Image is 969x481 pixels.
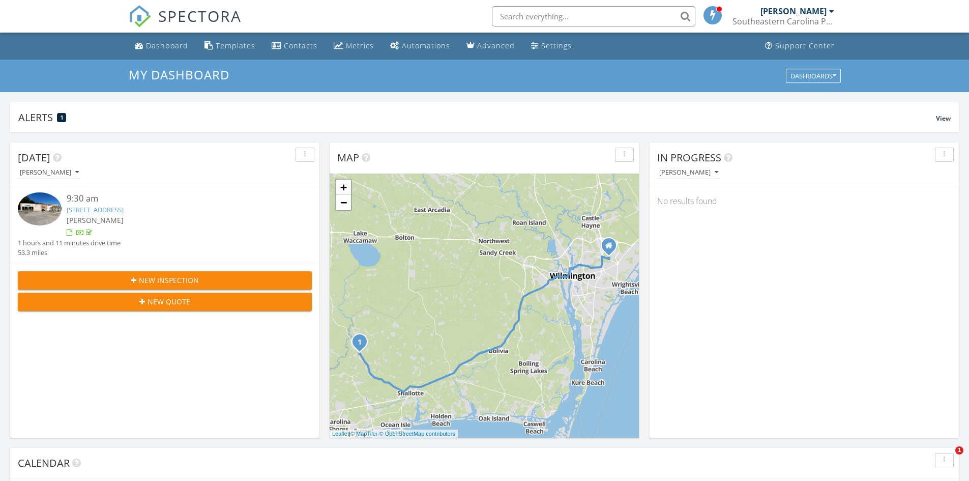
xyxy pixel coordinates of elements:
div: Dashboard [146,41,188,50]
span: My Dashboard [129,66,229,83]
a: Metrics [330,37,378,55]
a: Leaflet [332,431,349,437]
a: © MapTiler [350,431,378,437]
input: Search everything... [492,6,695,26]
div: Alerts [18,110,936,124]
div: [PERSON_NAME] [20,169,79,176]
a: Automations (Basic) [386,37,454,55]
iframe: Intercom live chat [934,446,959,471]
div: 53.3 miles [18,248,121,258]
div: Metrics [346,41,374,50]
a: Zoom in [336,180,351,195]
div: Automations [402,41,450,50]
a: © OpenStreetMap contributors [379,431,455,437]
a: [STREET_ADDRESS] [67,205,124,214]
img: 9278392%2Fcover_photos%2FpYgvDWiTfMdrSTRcQcKE%2Fsmall.jpg [18,192,62,225]
a: Contacts [268,37,321,55]
span: SPECTORA [158,5,242,26]
span: 1 [61,114,63,121]
span: [PERSON_NAME] [67,215,124,225]
span: New Inspection [139,275,199,286]
div: [PERSON_NAME] [659,169,718,176]
button: [PERSON_NAME] [657,166,720,180]
div: Southeastern Carolina Property Inspections [732,16,834,26]
span: [DATE] [18,151,50,164]
div: 1 hours and 11 minutes drive time [18,238,121,248]
span: View [936,114,951,123]
a: Zoom out [336,195,351,210]
div: [PERSON_NAME] [760,6,827,16]
div: 4025 Whiteville Rd NW, Ash, NC 28420 [360,342,366,348]
button: [PERSON_NAME] [18,166,81,180]
i: 1 [358,339,362,346]
a: Advanced [462,37,519,55]
span: Map [337,151,359,164]
img: The Best Home Inspection Software - Spectora [129,5,151,27]
span: 1 [955,446,963,455]
a: Templates [200,37,259,55]
a: Support Center [761,37,839,55]
div: Advanced [477,41,515,50]
button: Dashboards [786,69,841,83]
div: Contacts [284,41,317,50]
a: Settings [527,37,576,55]
div: 9:30 am [67,192,287,205]
div: 821 Gordon Woods Road, Wilmington NC 28411 [609,245,615,251]
a: SPECTORA [129,14,242,35]
a: Dashboard [131,37,192,55]
div: No results found [650,187,959,215]
div: Templates [216,41,255,50]
a: 9:30 am [STREET_ADDRESS] [PERSON_NAME] 1 hours and 11 minutes drive time 53.3 miles [18,192,312,258]
button: New Inspection [18,271,312,290]
span: New Quote [148,296,190,307]
span: In Progress [657,151,721,164]
div: | [330,430,458,438]
button: New Quote [18,293,312,311]
div: Support Center [775,41,835,50]
div: Dashboards [790,72,836,79]
span: Calendar [18,456,70,470]
div: Settings [541,41,572,50]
